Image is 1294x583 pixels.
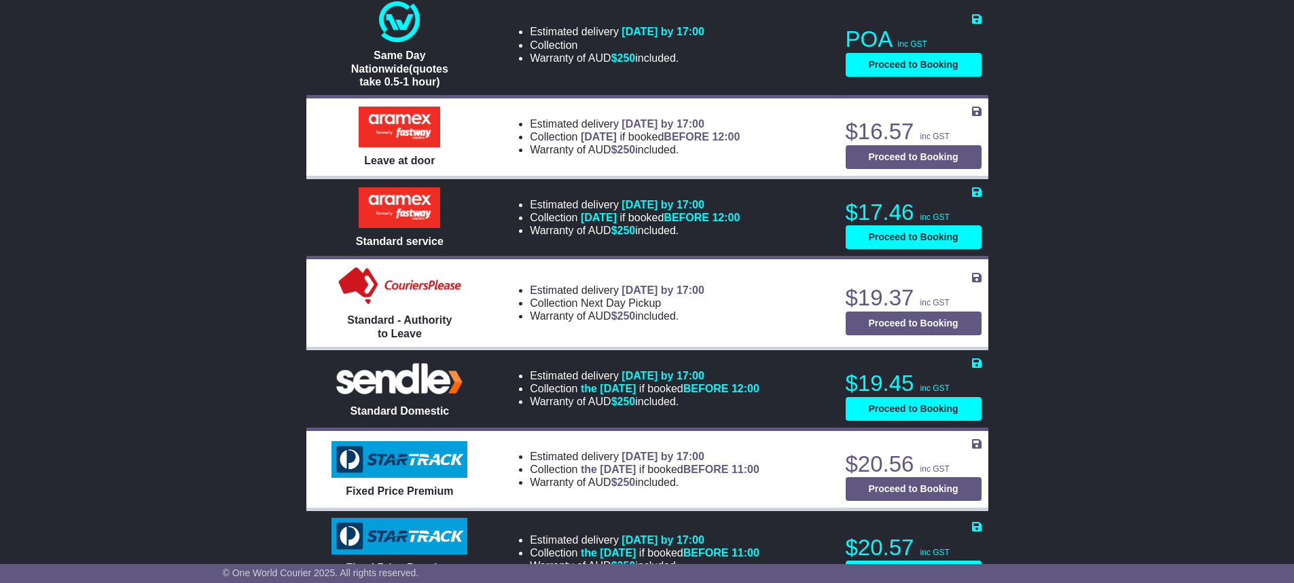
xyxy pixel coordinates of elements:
[732,547,759,559] span: 11:00
[622,370,704,381] span: [DATE] by 17:00
[664,131,709,143] span: BEFORE
[712,131,740,143] span: 12:00
[530,546,759,559] li: Collection
[920,548,950,557] span: inc GST
[622,284,704,296] span: [DATE] by 17:00
[846,53,982,77] button: Proceed to Booking
[622,534,704,546] span: [DATE] by 17:00
[530,559,759,572] li: Warranty of AUD included.
[581,547,636,559] span: the [DATE]
[364,155,435,166] span: Leave at door
[581,383,636,394] span: the [DATE]
[581,131,617,143] span: [DATE]
[920,383,950,393] span: inc GST
[530,533,759,546] li: Estimated delivery
[530,130,740,143] li: Collection
[223,567,419,578] span: © One World Courier 2025. All rights reserved.
[331,360,467,397] img: Sendle: Standard Domestic
[350,405,449,417] span: Standard Domestic
[617,476,636,488] span: 250
[617,52,636,64] span: 250
[846,199,982,226] p: $17.46
[611,560,636,571] span: $
[581,464,759,475] span: if booked
[581,212,617,223] span: [DATE]
[617,310,636,322] span: 250
[683,464,729,475] span: BEFORE
[846,312,982,335] button: Proceed to Booking
[846,370,982,397] p: $19.45
[622,118,704,130] span: [DATE] by 17:00
[530,211,740,224] li: Collection
[379,1,420,42] img: One World Courier: Same Day Nationwide(quotes take 0.5-1 hour)
[617,560,636,571] span: 250
[683,383,729,394] span: BEFORE
[336,266,464,307] img: Couriers Please: Standard - Authority to Leave
[683,547,729,559] span: BEFORE
[617,144,636,155] span: 250
[581,547,759,559] span: if booked
[530,450,759,463] li: Estimated delivery
[732,383,759,394] span: 12:00
[617,225,636,236] span: 250
[846,284,982,312] p: $19.37
[530,463,759,476] li: Collection
[920,132,950,141] span: inc GST
[530,39,704,52] li: Collection
[846,477,982,501] button: Proceed to Booking
[331,518,467,554] img: StarTrack: Fixed Price Premium ATL
[581,212,740,223] span: if booked
[530,143,740,156] li: Warranty of AUD included.
[530,284,704,297] li: Estimated delivery
[530,198,740,211] li: Estimated delivery
[920,298,950,307] span: inc GST
[846,225,982,249] button: Proceed to Booking
[846,397,982,421] button: Proceed to Booking
[351,50,448,87] span: Same Day Nationwide(quotes take 0.5-1 hour)
[530,52,704,64] li: Warranty of AUD included.
[346,485,453,497] span: Fixed Price Premium
[920,464,950,474] span: inc GST
[732,464,759,475] span: 11:00
[622,199,704,210] span: [DATE] by 17:00
[622,26,704,37] span: [DATE] by 17:00
[611,310,636,322] span: $
[846,534,982,561] p: $20.57
[530,117,740,130] li: Estimated delivery
[664,212,709,223] span: BEFORE
[581,131,740,143] span: if booked
[611,396,636,407] span: $
[846,118,982,145] p: $16.57
[359,187,440,228] img: Aramex: Standard service
[846,145,982,169] button: Proceed to Booking
[530,382,759,395] li: Collection
[530,369,759,382] li: Estimated delivery
[846,451,982,478] p: $20.56
[347,314,452,339] span: Standard - Authority to Leave
[898,39,927,49] span: inc GST
[530,476,759,489] li: Warranty of AUD included.
[530,395,759,408] li: Warranty of AUD included.
[530,224,740,237] li: Warranty of AUD included.
[581,383,759,394] span: if booked
[622,451,704,462] span: [DATE] by 17:00
[846,26,982,53] p: POA
[581,297,661,309] span: Next Day Pickup
[581,464,636,475] span: the [DATE]
[530,25,704,38] li: Estimated delivery
[359,107,440,147] img: Aramex: Leave at door
[617,396,636,407] span: 250
[530,297,704,309] li: Collection
[611,52,636,64] span: $
[356,236,444,247] span: Standard service
[611,225,636,236] span: $
[611,476,636,488] span: $
[611,144,636,155] span: $
[920,212,950,222] span: inc GST
[530,309,704,322] li: Warranty of AUD included.
[331,441,467,478] img: StarTrack: Fixed Price Premium
[712,212,740,223] span: 12:00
